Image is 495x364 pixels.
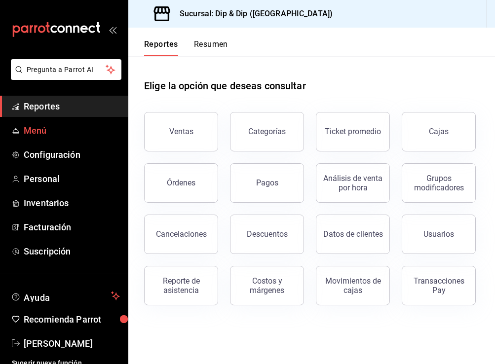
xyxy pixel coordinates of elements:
[167,178,195,187] div: Órdenes
[323,229,383,239] div: Datos de clientes
[402,215,476,254] button: Usuarios
[322,174,383,192] div: Análisis de venta por hora
[7,72,121,82] a: Pregunta a Parrot AI
[24,220,120,234] span: Facturación
[24,124,120,137] span: Menú
[247,229,288,239] div: Descuentos
[402,266,476,305] button: Transacciones Pay
[144,78,306,93] h1: Elige la opción que deseas consultar
[24,172,120,185] span: Personal
[402,112,476,151] button: Cajas
[316,163,390,203] button: Análisis de venta por hora
[24,290,107,302] span: Ayuda
[144,266,218,305] button: Reporte de asistencia
[429,127,449,136] div: Cajas
[408,276,469,295] div: Transacciones Pay
[230,163,304,203] button: Pagos
[316,112,390,151] button: Ticket promedio
[322,276,383,295] div: Movimientos de cajas
[24,148,120,161] span: Configuración
[144,163,218,203] button: Órdenes
[24,196,120,210] span: Inventarios
[230,112,304,151] button: Categorías
[24,100,120,113] span: Reportes
[325,127,381,136] div: Ticket promedio
[172,8,333,20] h3: Sucursal: Dip & Dip ([GEOGRAPHIC_DATA])
[236,276,298,295] div: Costos y márgenes
[144,39,178,56] button: Reportes
[316,215,390,254] button: Datos de clientes
[194,39,228,56] button: Resumen
[230,266,304,305] button: Costos y márgenes
[144,39,228,56] div: navigation tabs
[144,112,218,151] button: Ventas
[408,174,469,192] div: Grupos modificadores
[402,163,476,203] button: Grupos modificadores
[151,276,212,295] div: Reporte de asistencia
[230,215,304,254] button: Descuentos
[24,337,120,350] span: [PERSON_NAME]
[248,127,286,136] div: Categorías
[316,266,390,305] button: Movimientos de cajas
[24,245,120,258] span: Suscripción
[156,229,207,239] div: Cancelaciones
[256,178,278,187] div: Pagos
[27,65,106,75] span: Pregunta a Parrot AI
[169,127,193,136] div: Ventas
[24,313,120,326] span: Recomienda Parrot
[11,59,121,80] button: Pregunta a Parrot AI
[109,26,116,34] button: open_drawer_menu
[423,229,454,239] div: Usuarios
[144,215,218,254] button: Cancelaciones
